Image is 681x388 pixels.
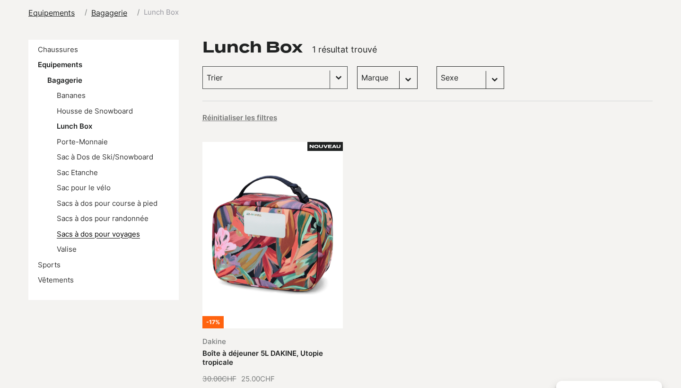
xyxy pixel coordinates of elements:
[57,137,108,146] a: Porte-Monnaie
[91,7,133,18] a: Bagagerie
[57,199,157,208] a: Sacs à dos pour course à pied
[57,214,148,223] a: Sacs à dos pour randonnée
[57,229,140,238] a: Sacs à dos pour voyages
[38,60,82,69] a: Equipements
[57,168,98,177] a: Sac Etanche
[47,76,82,85] a: Bagagerie
[28,7,179,18] nav: breadcrumbs
[57,122,92,131] a: Lunch Box
[57,106,133,115] a: Housse de Snowboard
[28,8,75,18] span: Equipements
[57,152,153,161] a: Sac à Dos de Ski/Snowboard
[144,7,179,18] span: Lunch Box
[202,349,323,367] a: Boîte à déjeuner 5L DAKINE, Utopie tropicale
[91,8,127,18] span: Bagagerie
[207,71,326,84] input: Trier
[202,113,277,123] button: Réinitialiser les filtres
[38,275,74,284] a: Vêtements
[38,45,78,54] a: Chaussures
[38,260,61,269] a: Sports
[57,183,111,192] a: Sac pour le vélo
[28,7,80,18] a: Equipements
[57,91,86,100] a: Bananes
[330,67,347,88] button: Basculer la liste
[57,245,77,254] a: Valise
[312,44,377,54] span: 1 résultat trouvé
[202,40,303,55] h1: Lunch Box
